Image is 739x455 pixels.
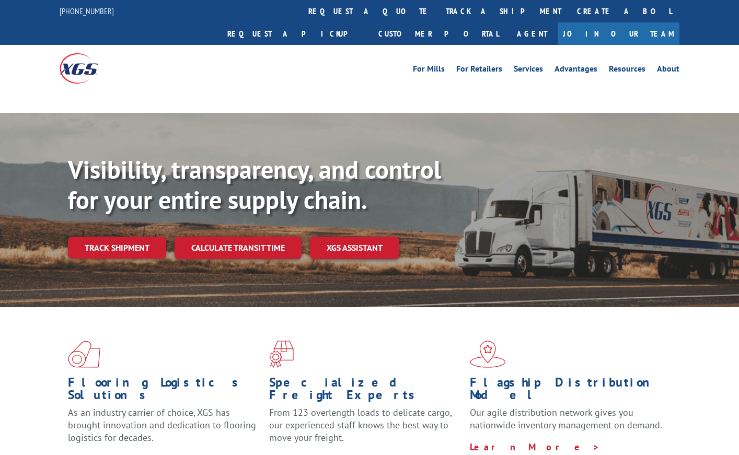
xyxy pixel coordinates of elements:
[470,406,662,431] span: Our agile distribution network gives you nationwide inventory management on demand.
[68,376,261,406] h1: Flooring Logistics Solutions
[68,237,166,259] a: Track shipment
[506,22,558,45] a: Agent
[68,341,100,368] img: xgs-icon-total-supply-chain-intelligence-red
[68,153,441,216] b: Visibility, transparency, and control for your entire supply chain.
[269,406,463,453] p: From 123 overlength loads to delicate cargo, our experienced staff knows the best way to move you...
[470,441,600,453] a: Learn More >
[456,65,502,76] a: For Retailers
[657,65,679,76] a: About
[175,237,302,259] a: Calculate transit time
[269,376,463,406] h1: Specialized Freight Experts
[514,65,543,76] a: Services
[470,376,663,406] h1: Flagship Distribution Model
[68,406,256,444] span: As an industry carrier of choice, XGS has brought innovation and dedication to flooring logistics...
[60,6,114,16] a: [PHONE_NUMBER]
[470,341,506,368] img: xgs-icon-flagship-distribution-model-red
[555,65,597,76] a: Advantages
[609,65,645,76] a: Resources
[371,22,506,45] a: Customer Portal
[310,237,399,259] a: XGS ASSISTANT
[558,22,679,45] a: Join Our Team
[269,341,294,368] img: xgs-icon-focused-on-flooring-red
[220,22,371,45] a: Request a pickup
[413,65,445,76] a: For Mills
